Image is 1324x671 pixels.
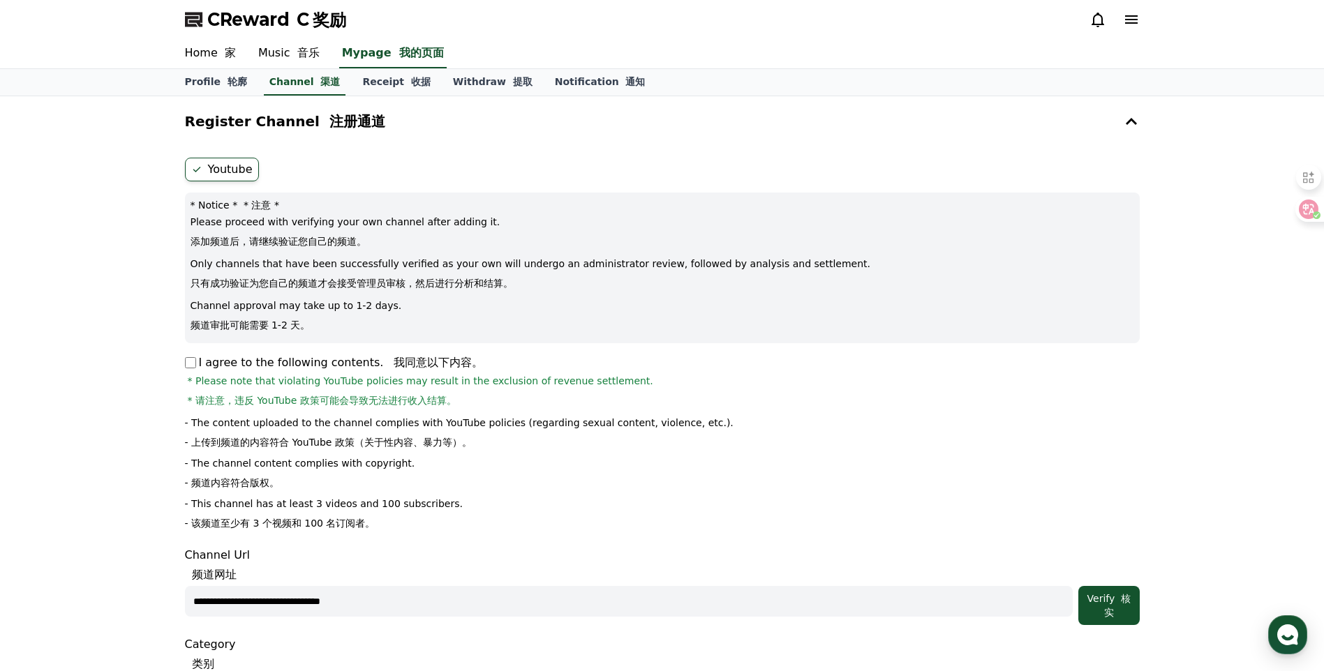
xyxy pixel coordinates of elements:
[207,8,346,31] span: CReward
[411,76,431,87] font: 收据
[185,456,415,495] p: - The channel content complies with copyright.
[513,76,533,87] font: 提取
[320,76,340,87] font: 渠道
[1084,591,1133,619] div: Verify
[180,442,268,477] a: Settings
[188,374,653,413] span: * Please note that violating YouTube policies may result in the exclusion of revenue settlement.
[185,8,346,31] a: CReward C 奖励
[191,278,513,289] font: 只有成功验证为您自己的频道才会接受管理员审核，然后进行分析和结算。
[399,46,444,59] font: 我的页面
[339,39,447,68] a: Mypage 我的页面
[179,102,1145,141] button: Register Channel 注册通道
[185,518,375,529] font: - 该频道至少有 3 个视频和 100 名订阅者。
[192,657,214,670] font: 类别
[297,10,346,29] font: C 奖励
[92,442,180,477] a: Messages
[192,568,237,581] font: 频道网址
[174,39,247,68] a: Home 家
[4,442,92,477] a: Home
[185,114,385,129] h4: Register Channel
[185,354,483,371] p: I agree to the following contents.
[207,463,241,474] span: Settings
[191,215,1134,254] p: Please proceed with verifying your own channel after adding it.
[297,46,320,59] font: 音乐
[1078,586,1139,625] button: Verify 核实
[351,69,441,96] a: Receipt 收据
[329,113,385,130] font: 注册通道
[185,547,1140,625] div: Channel Url
[116,464,157,475] span: Messages
[544,69,657,96] a: Notification 通知
[185,477,280,488] font: - 频道内容符合版权。
[625,76,645,87] font: 通知
[185,416,734,455] p: - The content uploaded to the channel complies with YouTube policies (regarding sexual content, v...
[264,69,346,96] a: Channel 渠道
[191,236,366,247] font: 添加频道后，请继续验证您自己的频道。
[228,76,247,87] font: 轮廓
[191,319,311,331] font: 频道审批可能需要 1-2 天。
[247,39,331,68] a: Music 音乐
[191,198,1134,212] p: * Notice *
[394,356,483,369] font: 我同意以下内容。
[188,395,456,406] font: * 请注意，违反 YouTube 政策可能会导致无法进行收入结算。
[442,69,544,96] a: Withdraw 提取
[174,69,258,96] a: Profile 轮廓
[185,158,259,181] label: Youtube
[185,437,472,448] font: - 上传到频道的内容符合 YouTube 政策（关于性内容、暴力等）。
[36,463,60,474] span: Home
[185,497,463,536] p: - This channel has at least 3 videos and 100 subscribers.
[191,299,1134,338] p: Channel approval may take up to 1-2 days.
[191,257,1134,296] p: Only channels that have been successfully verified as your own will undergo an administrator revi...
[225,46,236,59] font: 家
